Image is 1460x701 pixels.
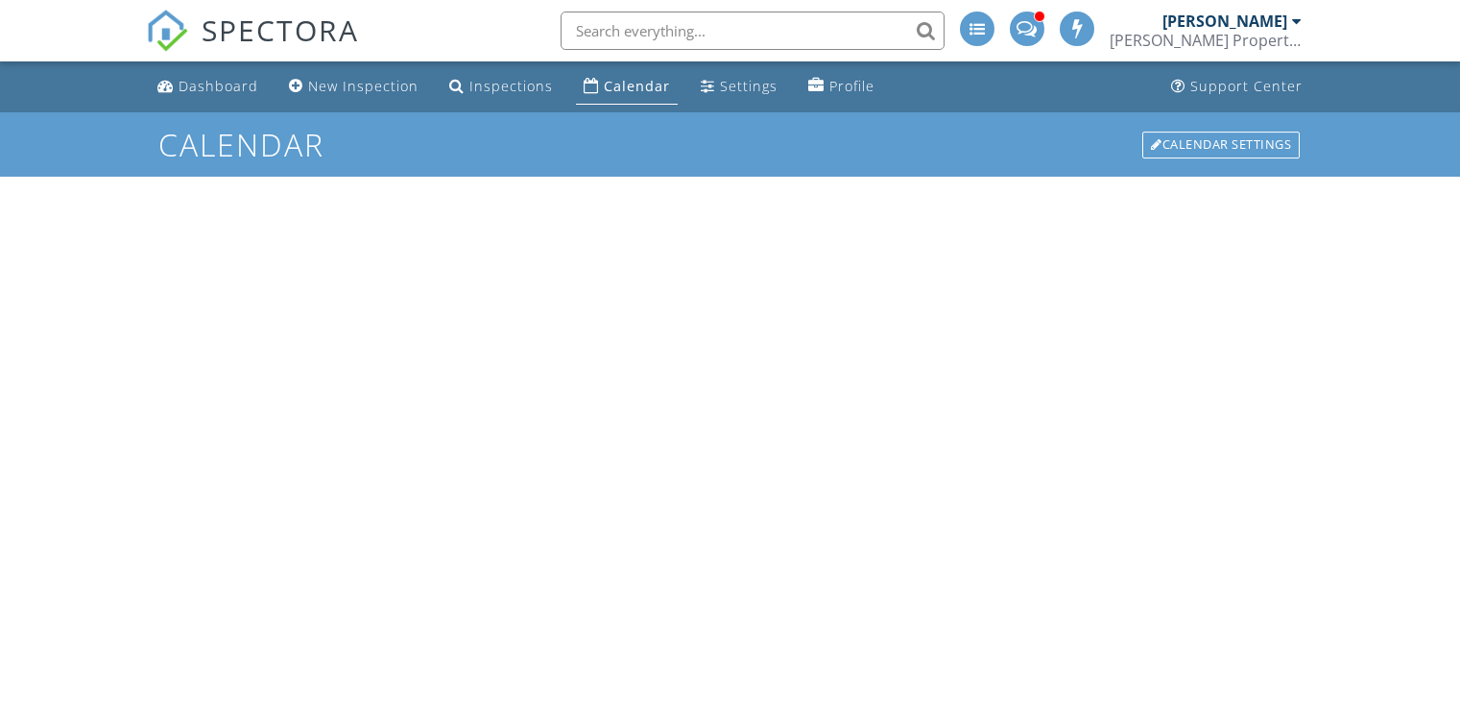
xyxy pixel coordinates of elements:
[281,69,426,105] a: New Inspection
[576,69,678,105] a: Calendar
[1110,31,1302,50] div: Webb Property Inspection
[1163,69,1310,105] a: Support Center
[202,10,359,50] span: SPECTORA
[604,77,670,95] div: Calendar
[1162,12,1287,31] div: [PERSON_NAME]
[150,69,266,105] a: Dashboard
[179,77,258,95] div: Dashboard
[720,77,778,95] div: Settings
[442,69,561,105] a: Inspections
[308,77,419,95] div: New Inspection
[146,26,359,66] a: SPECTORA
[829,77,874,95] div: Profile
[801,69,882,105] a: Profile
[1140,130,1302,160] a: Calendar Settings
[1190,77,1303,95] div: Support Center
[561,12,945,50] input: Search everything...
[469,77,553,95] div: Inspections
[146,10,188,52] img: The Best Home Inspection Software - Spectora
[693,69,785,105] a: Settings
[1142,132,1300,158] div: Calendar Settings
[158,128,1302,161] h1: Calendar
